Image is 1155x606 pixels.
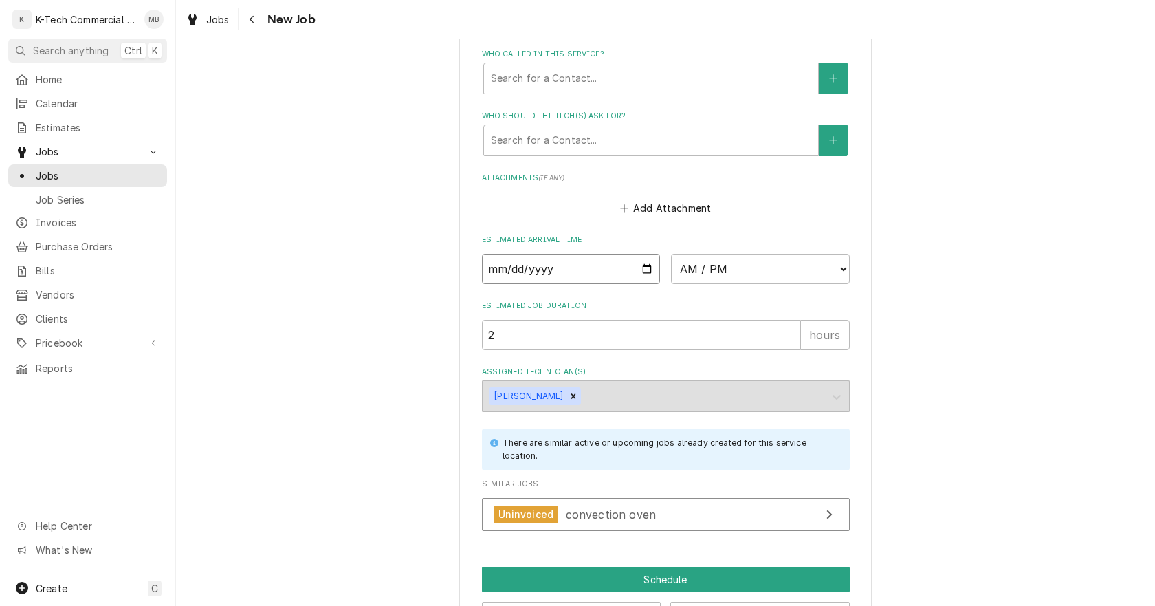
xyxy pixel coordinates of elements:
[538,174,564,182] span: ( if any )
[241,8,263,30] button: Navigate back
[144,10,164,29] div: Mehdi Bazidane's Avatar
[8,235,167,258] a: Purchase Orders
[263,10,316,29] span: New Job
[8,211,167,234] a: Invoices
[8,188,167,211] a: Job Series
[617,199,714,218] button: Add Attachment
[8,259,167,282] a: Bills
[8,357,167,380] a: Reports
[151,581,158,596] span: C
[36,239,160,254] span: Purchase Orders
[8,164,167,187] a: Jobs
[8,92,167,115] a: Calendar
[36,336,140,350] span: Pricebook
[482,49,850,94] div: Who called in this service?
[482,301,850,312] label: Estimated Job Duration
[180,8,235,31] a: Jobs
[829,136,837,145] svg: Create New Contact
[8,140,167,163] a: Go to Jobs
[36,96,160,111] span: Calendar
[482,367,850,411] div: Assigned Technician(s)
[36,583,67,594] span: Create
[482,567,850,592] button: Schedule
[819,125,848,156] button: Create New Contact
[482,254,661,284] input: Date
[206,12,230,27] span: Jobs
[8,116,167,139] a: Estimates
[829,74,837,83] svg: Create New Contact
[36,72,160,87] span: Home
[12,10,32,29] div: K
[482,367,850,378] label: Assigned Technician(s)
[36,144,140,159] span: Jobs
[819,63,848,94] button: Create New Contact
[8,68,167,91] a: Home
[8,283,167,306] a: Vendors
[36,193,160,207] span: Job Series
[8,515,167,537] a: Go to Help Center
[800,320,850,350] div: hours
[482,479,850,490] span: Similar Jobs
[482,498,850,532] a: View Job
[36,263,160,278] span: Bills
[36,519,159,533] span: Help Center
[36,361,160,376] span: Reports
[36,288,160,302] span: Vendors
[144,10,164,29] div: MB
[152,43,158,58] span: K
[482,301,850,349] div: Estimated Job Duration
[36,169,160,183] span: Jobs
[124,43,142,58] span: Ctrl
[36,312,160,326] span: Clients
[36,543,159,557] span: What's New
[482,173,850,184] label: Attachments
[482,235,850,246] label: Estimated Arrival Time
[8,539,167,561] a: Go to What's New
[36,120,160,135] span: Estimates
[482,49,850,60] label: Who called in this service?
[36,12,137,27] div: K-Tech Commercial Kitchen Repair & Maintenance
[33,43,109,58] span: Search anything
[8,39,167,63] button: Search anythingCtrlK
[482,479,850,538] div: Similar Jobs
[482,111,850,155] div: Who should the tech(s) ask for?
[8,332,167,354] a: Go to Pricebook
[494,506,559,524] div: Uninvoiced
[36,215,160,230] span: Invoices
[482,235,850,283] div: Estimated Arrival Time
[482,173,850,218] div: Attachments
[8,307,167,330] a: Clients
[482,567,850,592] div: Button Group Row
[671,254,850,284] select: Time Select
[482,111,850,122] label: Who should the tech(s) ask for?
[503,437,836,462] div: There are similar active or upcoming jobs already created for this service location.
[566,507,656,521] span: convection oven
